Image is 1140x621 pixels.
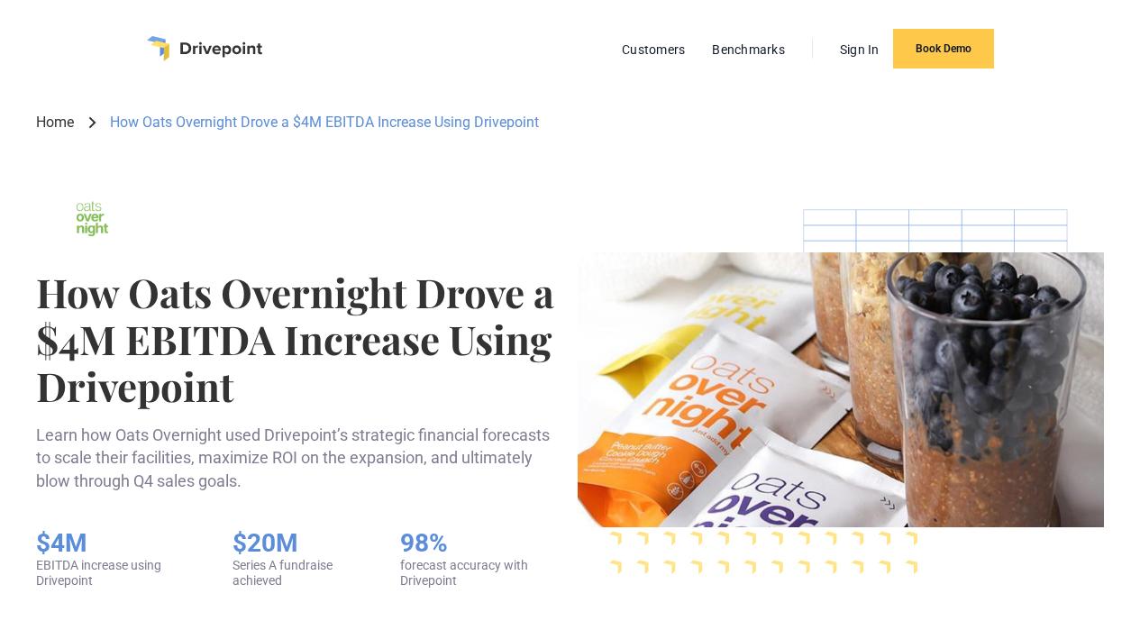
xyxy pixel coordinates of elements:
a: home [147,36,262,61]
a: Home [36,113,74,132]
a: Customers [613,38,694,61]
a: Benchmarks [703,38,794,61]
a: Sign In [831,38,889,61]
div: Series A fundraise achieved [233,558,365,589]
div: EBITDA increase using Drivepoint [36,558,196,589]
h5: $4M [36,528,196,559]
h5: $20M [233,528,365,559]
h1: How Oats Overnight Drove a $4M EBITDA Increase Using Drivepoint [36,269,563,409]
a: Book Demo [893,29,994,68]
h5: 98% [400,528,562,559]
div: How Oats Overnight Drove a $4M EBITDA Increase Using Drivepoint [110,113,539,132]
div: forecast accuracy with Drivepoint [400,558,562,589]
p: Learn how Oats Overnight used Drivepoint’s strategic financial forecasts to scale their facilitie... [36,424,563,492]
